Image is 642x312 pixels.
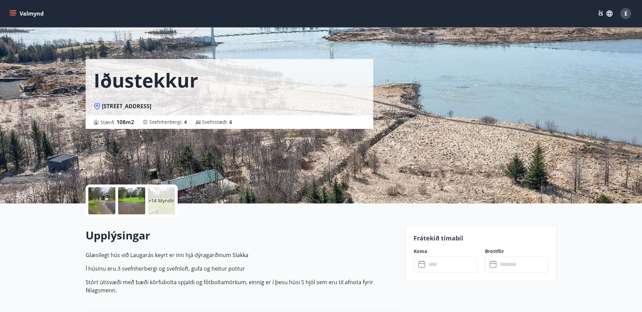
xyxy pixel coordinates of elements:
span: Svefnstæði : [202,119,232,125]
span: 108 m2 [116,118,134,126]
p: Glæsilegt hús við Laugarás keyrt er inn hjá dýragarðinum Slakka [86,251,397,259]
button: E [618,5,634,22]
p: Stórt útisvæði með bæði körfubolta spjaldi og fótboltamörkum, einnig er í þesu húsi 5 hjól sem er... [86,278,397,294]
h1: Iðustekkur [94,67,198,93]
span: 6 [229,119,232,125]
p: Í húsinu eru 3 svefnherbergi og svefnloft, gufa og heitur pottur [86,265,397,273]
button: ÍS [595,7,616,20]
span: [STREET_ADDRESS] [102,102,151,110]
h2: Upplýsingar [86,228,397,243]
label: Koma [414,248,477,255]
p: +14 Myndir [149,197,174,204]
p: Frátekið tímabil [414,234,548,242]
button: menu [8,7,46,20]
label: Brottför [485,248,548,255]
span: 4 [184,119,187,125]
span: E [624,10,627,17]
span: Svefnherbergi : [149,119,187,125]
span: Stærð : [101,118,134,126]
